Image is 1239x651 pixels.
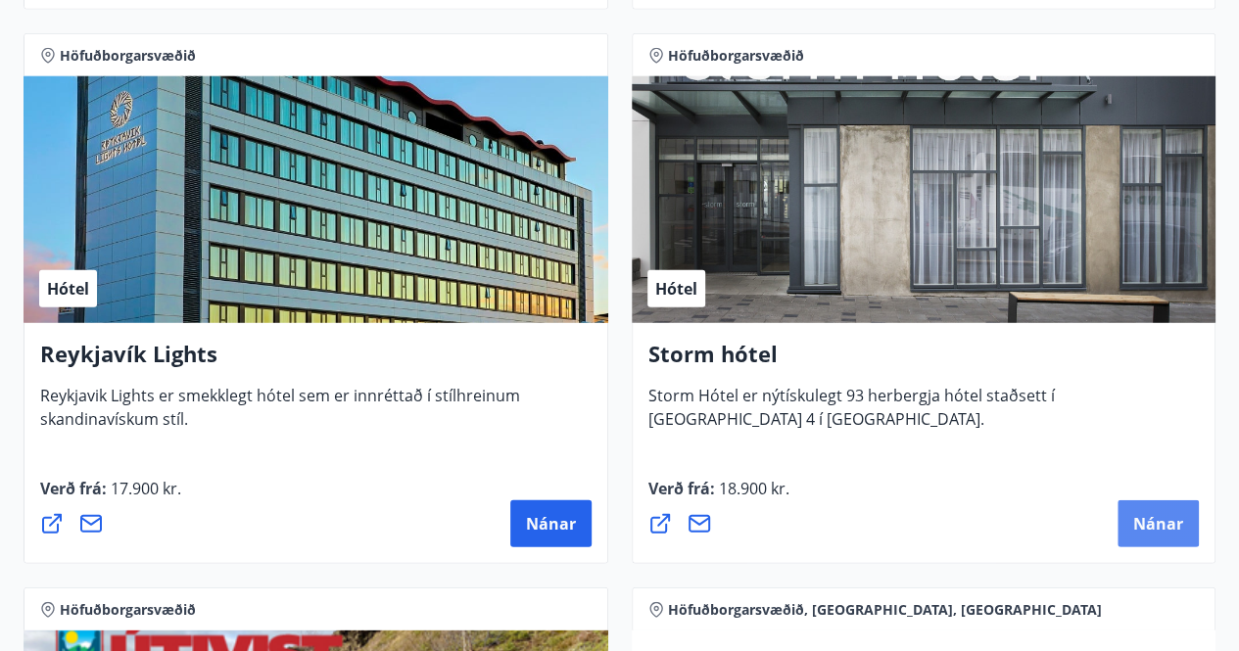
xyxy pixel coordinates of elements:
[47,278,89,300] span: Hótel
[60,600,196,620] span: Höfuðborgarsvæðið
[655,278,697,300] span: Hótel
[715,478,789,499] span: 18.900 kr.
[60,46,196,66] span: Höfuðborgarsvæðið
[1133,513,1183,535] span: Nánar
[107,478,181,499] span: 17.900 kr.
[648,385,1055,445] span: Storm Hótel er nýtískulegt 93 herbergja hótel staðsett í [GEOGRAPHIC_DATA] 4 í [GEOGRAPHIC_DATA].
[648,339,1200,384] h4: Storm hótel
[668,600,1102,620] span: Höfuðborgarsvæðið, [GEOGRAPHIC_DATA], [GEOGRAPHIC_DATA]
[510,500,592,547] button: Nánar
[40,385,520,445] span: Reykjavik Lights er smekklegt hótel sem er innréttað í stílhreinum skandinavískum stíl.
[40,478,181,515] span: Verð frá :
[40,339,592,384] h4: Reykjavík Lights
[526,513,576,535] span: Nánar
[648,478,789,515] span: Verð frá :
[668,46,804,66] span: Höfuðborgarsvæðið
[1118,500,1199,547] button: Nánar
